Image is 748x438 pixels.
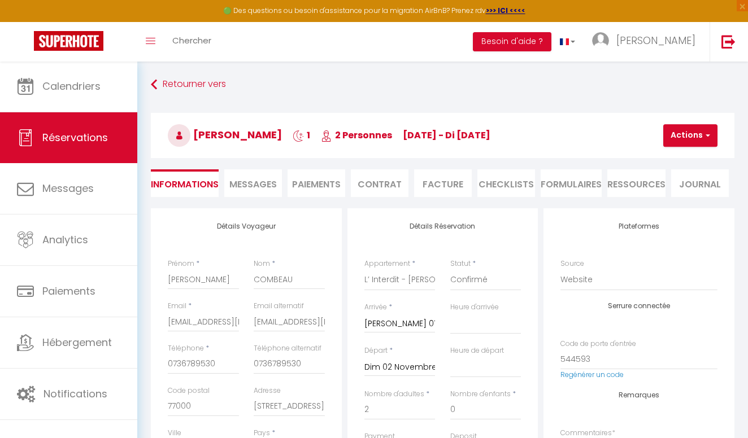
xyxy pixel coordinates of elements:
[172,34,211,46] span: Chercher
[364,345,388,356] label: Départ
[486,6,525,15] a: >>> ICI <<<<
[477,169,535,197] li: CHECKLISTS
[168,301,186,312] label: Email
[44,387,107,401] span: Notifications
[541,169,602,197] li: FORMULAIRES
[364,259,410,269] label: Appartement
[473,32,551,51] button: Besoin d'aide ?
[607,169,666,197] li: Ressources
[229,178,277,191] span: Messages
[254,386,281,396] label: Adresse
[584,22,710,62] a: ... [PERSON_NAME]
[403,129,490,142] span: [DATE] - di [DATE]
[42,130,108,144] span: Réservations
[364,302,387,313] label: Arrivée
[254,343,321,354] label: Téléphone alternatif
[450,389,511,400] label: Nombre d'enfants
[721,34,736,49] img: logout
[151,75,734,95] a: Retourner vers
[450,302,499,313] label: Heure d'arrivée
[42,181,94,195] span: Messages
[671,169,729,197] li: Journal
[293,129,310,142] span: 1
[592,32,609,49] img: ...
[364,389,424,400] label: Nombre d'adultes
[414,169,472,197] li: Facture
[616,33,695,47] span: [PERSON_NAME]
[168,343,204,354] label: Téléphone
[364,222,521,230] h4: Détails Réservation
[321,129,392,142] span: 2 Personnes
[254,301,304,312] label: Email alternatif
[663,124,717,147] button: Actions
[560,370,624,379] a: Regénérer un code
[560,302,717,310] h4: Serrure connectée
[34,31,103,51] img: Super Booking
[42,233,88,247] span: Analytics
[168,128,282,142] span: [PERSON_NAME]
[560,222,717,230] h4: Plateformes
[42,79,101,93] span: Calendriers
[450,259,471,269] label: Statut
[164,22,220,62] a: Chercher
[168,259,194,269] label: Prénom
[560,339,636,349] label: Code de porte d'entrée
[42,335,112,349] span: Hébergement
[560,391,717,399] h4: Remarques
[288,169,345,197] li: Paiements
[351,169,408,197] li: Contrat
[560,259,584,269] label: Source
[450,345,504,356] label: Heure de départ
[168,386,210,396] label: Code postal
[254,259,270,269] label: Nom
[151,169,219,197] li: Informations
[42,284,95,298] span: Paiements
[168,222,325,230] h4: Détails Voyageur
